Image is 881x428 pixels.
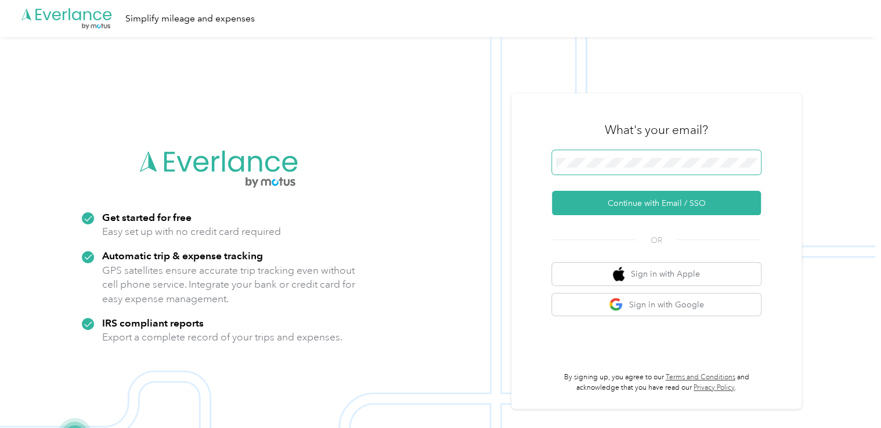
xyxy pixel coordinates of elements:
button: google logoSign in with Google [552,293,761,316]
div: Simplify mileage and expenses [125,12,255,26]
p: GPS satellites ensure accurate trip tracking even without cell phone service. Integrate your bank... [102,263,356,306]
img: apple logo [613,267,624,281]
strong: Get started for free [102,211,192,223]
h3: What's your email? [605,122,708,138]
span: OR [636,234,677,246]
strong: Automatic trip & expense tracking [102,249,263,262]
strong: IRS compliant reports [102,317,204,329]
button: Continue with Email / SSO [552,191,761,215]
p: Easy set up with no credit card required [102,224,281,239]
a: Terms and Conditions [666,373,735,382]
p: Export a complete record of your trips and expenses. [102,330,342,344]
img: google logo [609,298,623,312]
button: apple logoSign in with Apple [552,263,761,285]
p: By signing up, you agree to our and acknowledge that you have read our . [552,372,761,393]
a: Privacy Policy [694,383,735,392]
